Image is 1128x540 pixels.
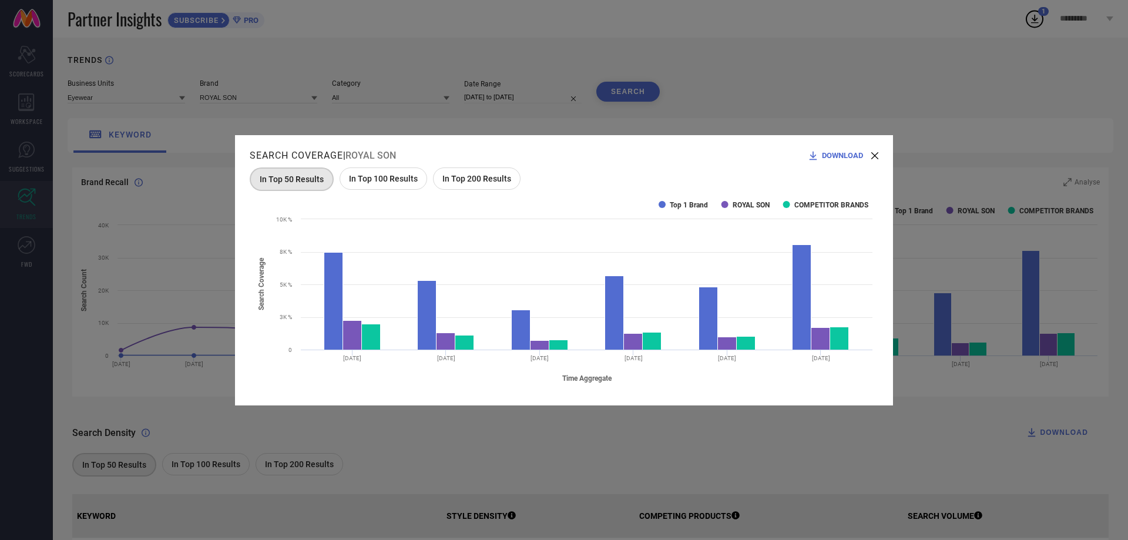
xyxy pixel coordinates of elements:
[260,175,324,184] span: In Top 50 Results
[280,314,292,320] text: 3K %
[280,281,292,288] text: 5K %
[250,150,396,161] div: |
[442,174,511,183] span: In Top 200 Results
[718,355,736,361] text: [DATE]
[437,355,455,361] text: [DATE]
[733,201,770,209] text: ROYAL SON
[562,374,612,383] tspan: Time Aggregate
[794,201,868,209] text: COMPETITOR BRANDS
[812,355,830,361] text: [DATE]
[250,150,343,161] h1: Search Coverage
[276,216,292,223] text: 10K %
[349,174,418,183] span: In Top 100 Results
[288,347,292,353] text: 0
[531,355,549,361] text: [DATE]
[807,150,869,162] div: Download
[257,257,266,310] tspan: Search Coverage
[822,151,863,160] span: DOWNLOAD
[345,150,396,161] span: ROYAL SON
[343,355,361,361] text: [DATE]
[280,249,292,255] text: 8K %
[625,355,643,361] text: [DATE]
[670,201,708,209] text: Top 1 Brand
